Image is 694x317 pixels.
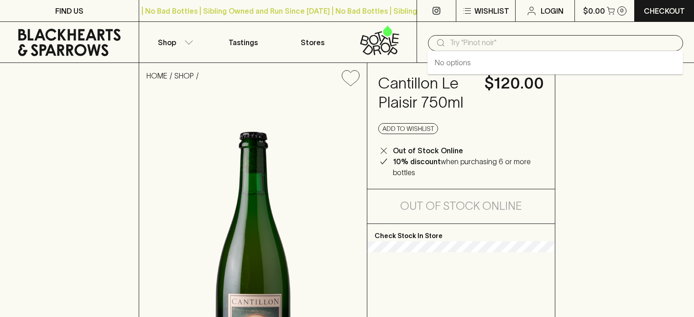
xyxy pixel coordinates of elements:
[174,72,194,80] a: SHOP
[278,22,347,62] a: Stores
[146,72,167,80] a: HOME
[378,123,438,134] button: Add to wishlist
[450,36,676,50] input: Try "Pinot noir"
[209,22,278,62] a: Tastings
[428,51,683,74] div: No options
[301,37,324,48] p: Stores
[367,224,555,241] p: Check Stock In Store
[393,156,544,178] p: when purchasing 6 or more bottles
[393,145,463,156] p: Out of Stock Online
[644,5,685,16] p: Checkout
[485,74,544,93] h4: $120.00
[378,74,474,112] h4: Cantillon Le Plaisir 750ml
[338,67,363,90] button: Add to wishlist
[400,199,522,213] h5: Out of Stock Online
[229,37,258,48] p: Tastings
[139,22,209,62] button: Shop
[583,5,605,16] p: $0.00
[475,5,509,16] p: Wishlist
[393,157,441,166] b: 10% discount
[620,8,624,13] p: 0
[55,5,83,16] p: FIND US
[541,5,564,16] p: Login
[158,37,176,48] p: Shop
